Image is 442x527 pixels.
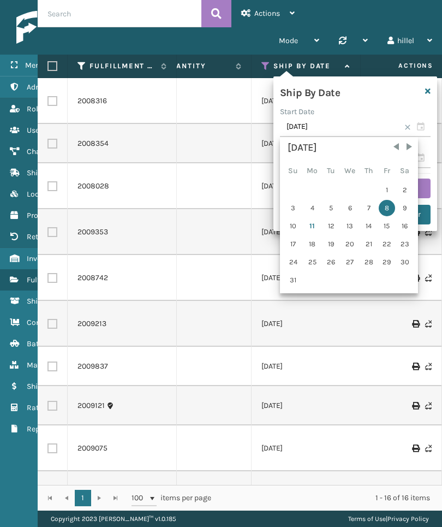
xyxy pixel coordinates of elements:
[280,117,431,137] input: MM/DD/YYYY
[16,11,120,44] img: logo
[77,273,108,283] a: 2008742
[285,218,302,234] div: Sun Aug 10 2025
[397,182,413,198] div: Sat Aug 02 2025
[27,297,84,306] span: Shipment Status
[348,515,386,523] a: Terms of Use
[400,166,409,175] abbr: Saturday
[273,61,339,71] label: Ship By Date
[365,166,373,175] abbr: Thursday
[142,386,252,425] td: 1
[387,515,429,523] a: Privacy Policy
[27,147,59,156] span: Channels
[27,360,94,370] span: Marketplace Orders
[397,218,413,234] div: Sat Aug 16 2025
[77,227,108,238] a: 2009353
[341,254,359,270] div: Wed Aug 27 2025
[412,320,419,328] i: Print Label
[285,200,302,216] div: Sun Aug 03 2025
[384,166,390,175] abbr: Friday
[142,255,252,301] td: 1
[77,361,108,372] a: 2009837
[341,236,359,252] div: Wed Aug 20 2025
[252,301,361,347] td: [DATE]
[344,166,355,175] abbr: Wednesday
[51,511,176,527] p: Copyright 2023 [PERSON_NAME]™ v 1.0.185
[379,218,395,234] div: Fri Aug 15 2025
[285,254,302,270] div: Sun Aug 24 2025
[303,236,321,252] div: Mon Aug 18 2025
[425,320,432,328] i: Never Shipped
[412,274,419,282] i: Print Label
[252,163,361,209] td: [DATE]
[27,232,86,241] span: Return Addresses
[364,57,440,75] span: Actions
[323,218,339,234] div: Tue Aug 12 2025
[303,218,321,234] div: Mon Aug 11 2025
[323,254,339,270] div: Tue Aug 26 2025
[348,511,429,527] div: |
[142,471,252,517] td: 1
[252,471,361,517] td: [DATE]
[27,318,64,327] span: Containers
[288,140,410,156] div: [DATE]
[77,181,109,192] a: 2008028
[142,163,252,209] td: 1
[75,490,91,506] a: 1
[361,200,377,216] div: Thu Aug 07 2025
[27,339,55,348] span: Batches
[379,200,395,216] div: Fri Aug 08 2025
[142,425,252,471] td: 1
[77,96,107,106] a: 2008316
[27,82,79,92] span: Administration
[142,209,252,255] td: 1
[89,61,156,71] label: Fulfillment Order Id
[412,445,419,452] i: Print Label
[252,425,361,471] td: [DATE]
[327,166,335,175] abbr: Tuesday
[27,190,56,199] span: Lookups
[341,218,359,234] div: Wed Aug 13 2025
[77,138,109,149] a: 2008354
[27,168,86,177] span: Shipping Carriers
[412,363,419,370] i: Print Label
[252,78,361,124] td: [DATE]
[132,493,148,504] span: 100
[77,400,105,411] a: 2009121
[279,36,298,45] span: Mode
[252,347,361,386] td: [DATE]
[252,124,361,163] td: [DATE]
[307,166,318,175] abbr: Monday
[397,200,413,216] div: Sat Aug 09 2025
[142,301,252,347] td: 1
[323,200,339,216] div: Tue Aug 05 2025
[27,254,59,263] span: Inventory
[341,200,359,216] div: Wed Aug 06 2025
[379,182,395,198] div: Fri Aug 01 2025
[164,61,230,71] label: Quantity
[280,107,314,116] label: Start Date
[142,78,252,124] td: 1
[254,9,280,18] span: Actions
[25,61,44,70] span: Menu
[252,209,361,255] td: [DATE]
[425,402,432,410] i: Never Shipped
[252,386,361,425] td: [DATE]
[387,27,432,55] div: hillel
[379,236,395,252] div: Fri Aug 22 2025
[379,254,395,270] div: Fri Aug 29 2025
[27,126,46,135] span: Users
[361,218,377,234] div: Thu Aug 14 2025
[391,141,402,152] span: Previous Month
[425,363,432,370] i: Never Shipped
[280,83,340,99] h4: Ship By Date
[303,254,321,270] div: Mon Aug 25 2025
[288,166,298,175] abbr: Sunday
[132,490,211,506] span: items per page
[425,274,432,282] i: Never Shipped
[142,124,252,163] td: 1
[27,104,46,114] span: Roles
[285,236,302,252] div: Sun Aug 17 2025
[425,445,432,452] i: Never Shipped
[27,382,77,391] span: Shipment Cost
[226,493,430,504] div: 1 - 16 of 16 items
